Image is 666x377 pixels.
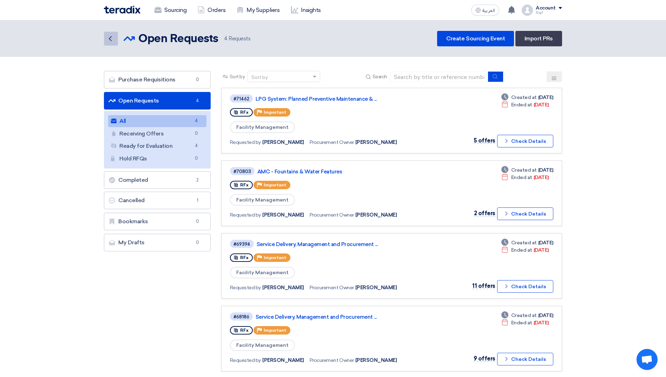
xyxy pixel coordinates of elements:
[192,117,201,125] span: 4
[104,213,211,230] a: Bookmarks0
[497,280,553,293] button: Check Details
[230,194,295,206] span: Facility Management
[355,139,397,146] span: [PERSON_NAME]
[233,169,251,174] div: #70803
[230,73,245,80] span: Sort by
[230,211,261,219] span: Requested by
[474,137,495,144] span: 5 offers
[390,72,488,82] input: Search by title or reference number
[262,357,304,364] span: [PERSON_NAME]
[108,115,206,127] a: All
[536,5,556,11] div: Account
[224,35,228,42] span: 4
[511,166,537,174] span: Created at
[240,183,249,187] span: RFx
[511,319,532,326] span: Ended at
[104,92,211,110] a: Open Requests4
[474,355,495,362] span: 9 offers
[501,312,553,319] div: [DATE]
[233,242,250,246] div: #69394
[192,155,201,162] span: 0
[104,71,211,88] a: Purchase Requisitions0
[471,5,499,16] button: العربية
[149,2,192,18] a: Sourcing
[192,130,201,137] span: 0
[264,183,286,187] span: Important
[264,110,286,115] span: Important
[285,2,327,18] a: Insights
[355,357,397,364] span: [PERSON_NAME]
[511,246,532,254] span: Ended at
[536,11,562,15] div: Naif
[264,255,286,260] span: Important
[501,246,549,254] div: [DATE]
[437,31,514,46] a: Create Sourcing Event
[637,349,658,370] div: Open chat
[104,192,211,209] a: Cancelled1
[193,177,202,184] span: 2
[355,284,397,291] span: [PERSON_NAME]
[256,314,431,320] a: Service Delivery, Management and Procurement ...
[231,2,285,18] a: My Suppliers
[262,139,304,146] span: [PERSON_NAME]
[240,255,249,260] span: RFx
[511,239,537,246] span: Created at
[501,166,553,174] div: [DATE]
[257,168,433,175] a: AMC - Fountains & Water Features
[108,128,206,140] a: Receiving Offers
[257,241,432,247] a: Service Delivery, Management and Procurement ...
[501,101,549,108] div: [DATE]
[497,135,553,147] button: Check Details
[474,210,495,217] span: 2 offers
[497,353,553,365] button: Check Details
[138,32,218,46] h2: Open Requests
[522,5,533,16] img: profile_test.png
[224,35,251,43] span: Requests
[482,8,495,13] span: العربية
[511,174,532,181] span: Ended at
[501,239,553,246] div: [DATE]
[233,315,249,319] div: #68186
[310,211,354,219] span: Procurement Owner
[355,211,397,219] span: [PERSON_NAME]
[310,139,354,146] span: Procurement Owner
[192,142,201,150] span: 4
[262,211,304,219] span: [PERSON_NAME]
[497,207,553,220] button: Check Details
[233,97,249,101] div: #71462
[108,140,206,152] a: Ready for Evaluation
[511,101,532,108] span: Ended at
[193,97,202,104] span: 4
[256,96,431,102] a: LPG System: Planned Preventive Maintenance & ...
[240,328,249,333] span: RFx
[372,73,387,80] span: Search
[193,218,202,225] span: 0
[108,153,206,165] a: Hold RFQs
[511,312,537,319] span: Created at
[310,284,354,291] span: Procurement Owner
[193,76,202,83] span: 0
[310,357,354,364] span: Procurement Owner
[104,6,140,14] img: Teradix logo
[104,234,211,251] a: My Drafts0
[230,339,295,351] span: Facility Management
[104,171,211,189] a: Completed2
[230,284,261,291] span: Requested by
[240,110,249,115] span: RFx
[472,283,495,289] span: 11 offers
[192,2,231,18] a: Orders
[262,284,304,291] span: [PERSON_NAME]
[515,31,562,46] a: Import PRs
[193,197,202,204] span: 1
[501,319,549,326] div: [DATE]
[230,139,261,146] span: Requested by
[511,94,537,101] span: Created at
[230,357,261,364] span: Requested by
[230,121,295,133] span: Facility Management
[501,94,553,101] div: [DATE]
[501,174,549,181] div: [DATE]
[264,328,286,333] span: Important
[230,267,295,278] span: Facility Management
[251,74,268,81] div: Sort by
[193,239,202,246] span: 0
